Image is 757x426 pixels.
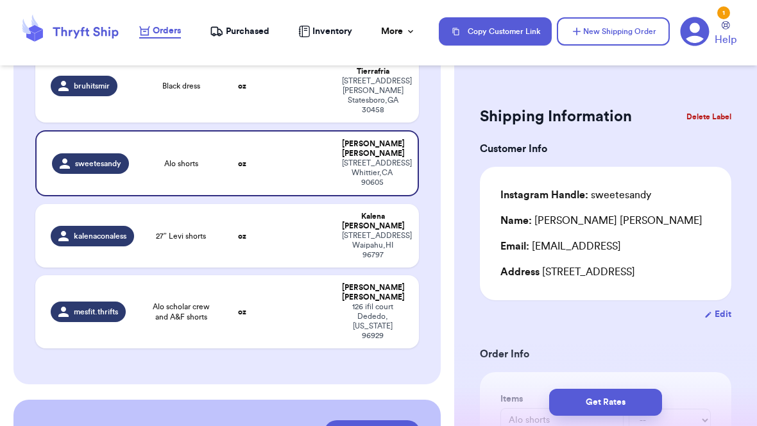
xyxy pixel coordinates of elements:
button: New Shipping Order [557,17,670,46]
span: Help [715,32,736,47]
span: Name: [500,216,532,226]
div: [EMAIL_ADDRESS] [500,239,711,254]
span: Address [500,267,540,277]
a: Orders [139,24,181,38]
div: [PERSON_NAME] [PERSON_NAME] [342,139,402,158]
span: Inventory [312,25,352,38]
a: Purchased [210,25,269,38]
strong: oz [238,160,246,167]
span: Black dress [162,81,200,91]
div: More [381,25,416,38]
div: sweetesandy [500,187,651,203]
span: 27” Levi shorts [156,231,206,241]
div: [STREET_ADDRESS] [500,264,711,280]
span: Alo shorts [164,158,198,169]
div: [PERSON_NAME] Tierrafria [342,57,403,76]
span: Alo scholar crew and A&F shorts [151,302,212,322]
div: [PERSON_NAME] [PERSON_NAME] [342,283,403,302]
button: Copy Customer Link [439,17,552,46]
div: 1 [717,6,730,19]
span: bruhitsmir [74,81,110,91]
span: sweetesandy [75,158,121,169]
strong: oz [238,308,246,316]
span: Purchased [226,25,269,38]
a: Inventory [298,25,352,38]
span: Orders [153,24,181,37]
a: 1 [680,17,710,46]
h3: Order Info [480,346,731,362]
span: Email: [500,241,529,251]
span: mesfit.thrifts [74,307,118,317]
div: [STREET_ADDRESS] Waipahu , HI 96797 [342,231,403,260]
strong: oz [238,82,246,90]
a: Help [715,21,736,47]
div: [STREET_ADDRESS][PERSON_NAME] Statesboro , GA 30458 [342,76,403,115]
div: [PERSON_NAME] [PERSON_NAME] [500,213,702,228]
button: Delete Label [681,103,736,131]
span: kalenaconaless [74,231,126,241]
span: Instagram Handle: [500,190,588,200]
strong: oz [238,232,246,240]
div: 126 ifil court Dededo , [US_STATE] 96929 [342,302,403,341]
div: Kalena [PERSON_NAME] [342,212,403,231]
button: Get Rates [549,389,662,416]
button: Edit [704,308,731,321]
h3: Customer Info [480,141,731,157]
h2: Shipping Information [480,106,632,127]
div: [STREET_ADDRESS] Whittier , CA 90605 [342,158,402,187]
